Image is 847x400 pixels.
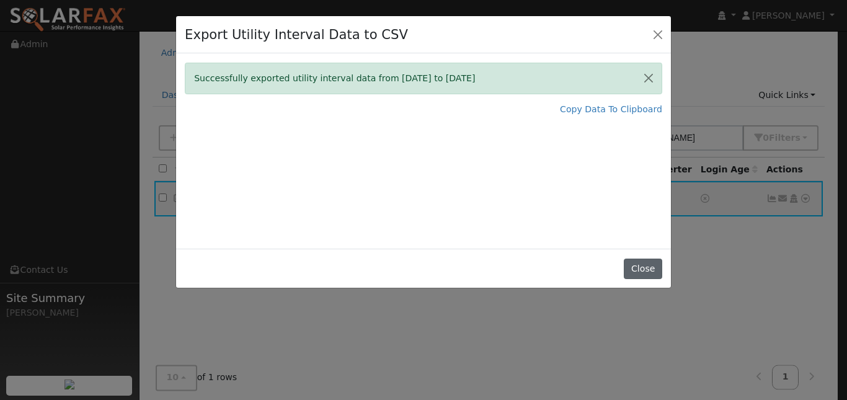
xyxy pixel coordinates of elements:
a: Copy Data To Clipboard [560,103,662,116]
button: Close [624,259,662,280]
button: Close [649,25,667,43]
h4: Export Utility Interval Data to CSV [185,25,408,45]
button: Close [636,63,662,94]
div: Successfully exported utility interval data from [DATE] to [DATE] [185,63,662,94]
